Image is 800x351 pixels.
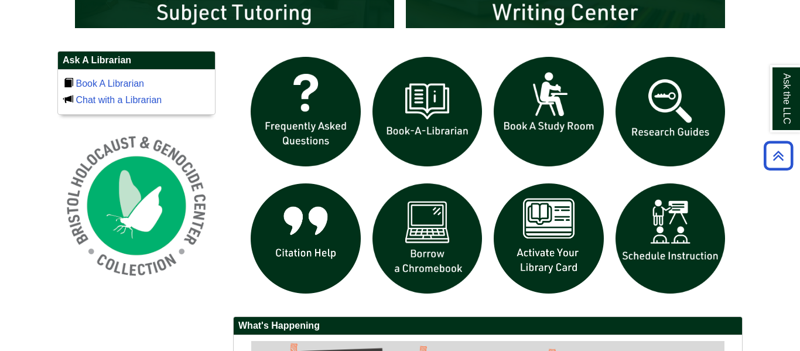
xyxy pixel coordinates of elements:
img: citation help icon links to citation help guide page [245,178,367,299]
img: frequently asked questions [245,51,367,173]
a: Back to Top [760,148,797,163]
a: Book A Librarian [76,79,144,88]
img: Book a Librarian icon links to book a librarian web page [367,51,488,173]
div: slideshow [245,51,731,305]
img: Holocaust and Genocide Collection [57,127,216,285]
img: book a study room icon links to book a study room web page [488,51,610,173]
img: Research Guides icon links to research guides web page [610,51,731,173]
h2: What's Happening [234,317,742,335]
a: Chat with a Librarian [76,95,162,105]
h2: Ask A Librarian [58,52,215,70]
img: activate Library Card icon links to form to activate student ID into library card [488,178,610,299]
img: For faculty. Schedule Library Instruction icon links to form. [610,178,731,299]
img: Borrow a chromebook icon links to the borrow a chromebook web page [367,178,488,299]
